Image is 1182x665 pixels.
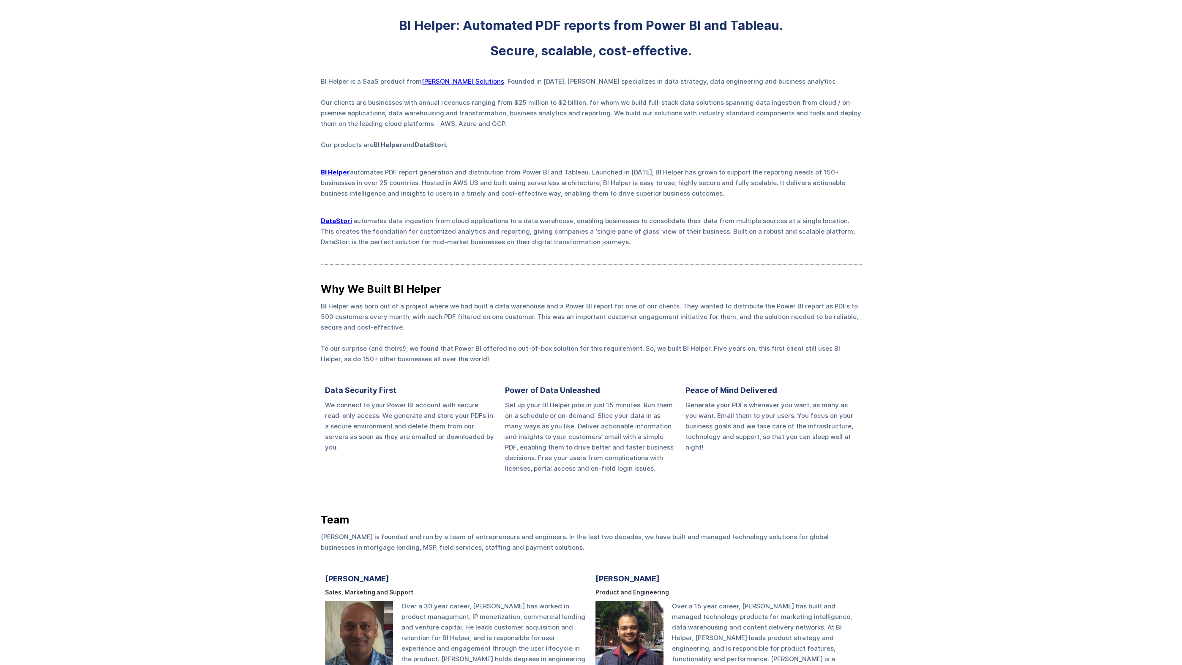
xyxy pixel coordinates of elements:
h2: Why We Built BI Helper [321,281,862,297]
strong: BI Helper [374,141,403,149]
p: Set up your BI Helper jobs in just 15 minutes. Run them on a schedule or on-demand. Slice your da... [505,400,677,474]
h4: Data Security First [325,385,396,395]
a: DataStori [321,217,352,225]
strong: DataStori [415,141,446,149]
h4: Peace of Mind Delivered [685,385,777,395]
h4: [PERSON_NAME] [595,574,660,584]
strong: BI Helper: Automated PDF reports from Power BI and Tableau. Secure, scalable, cost-effective. [399,21,783,55]
h5: Sales, Marketing and Support [325,588,587,597]
a: [PERSON_NAME] Solutions [422,77,504,85]
strong: Team [321,513,349,526]
p: [PERSON_NAME] is founded and run by a team of entrepreneurs and engineers. In the last two decade... [321,531,862,553]
p: Generate your PDFs whenever you want, as many as you want. Email them to your users. You focus on... [685,400,857,452]
h4: Power of Data Unleashed [505,385,600,395]
p: automates data ingestion from cloud applications to a data warehouse, enabling businesses to cons... [321,215,862,247]
h5: Product and Engineering [595,588,857,597]
p: automates PDF report generation and distribution from Power BI and Tableau. Launched in [DATE], B... [321,167,862,199]
p: BI Helper was born out of a project where we had built a data warehouse and a Power BI report for... [321,301,862,364]
h4: [PERSON_NAME] [325,574,389,584]
p: BI Helper is a SaaS product from . Founded in [DATE], [PERSON_NAME] specializes in data strategy,... [321,76,862,150]
a: BI Helper [321,168,350,176]
p: We connect to your Power BI account with secure read-only access. We generate and store your PDFs... [325,400,497,452]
